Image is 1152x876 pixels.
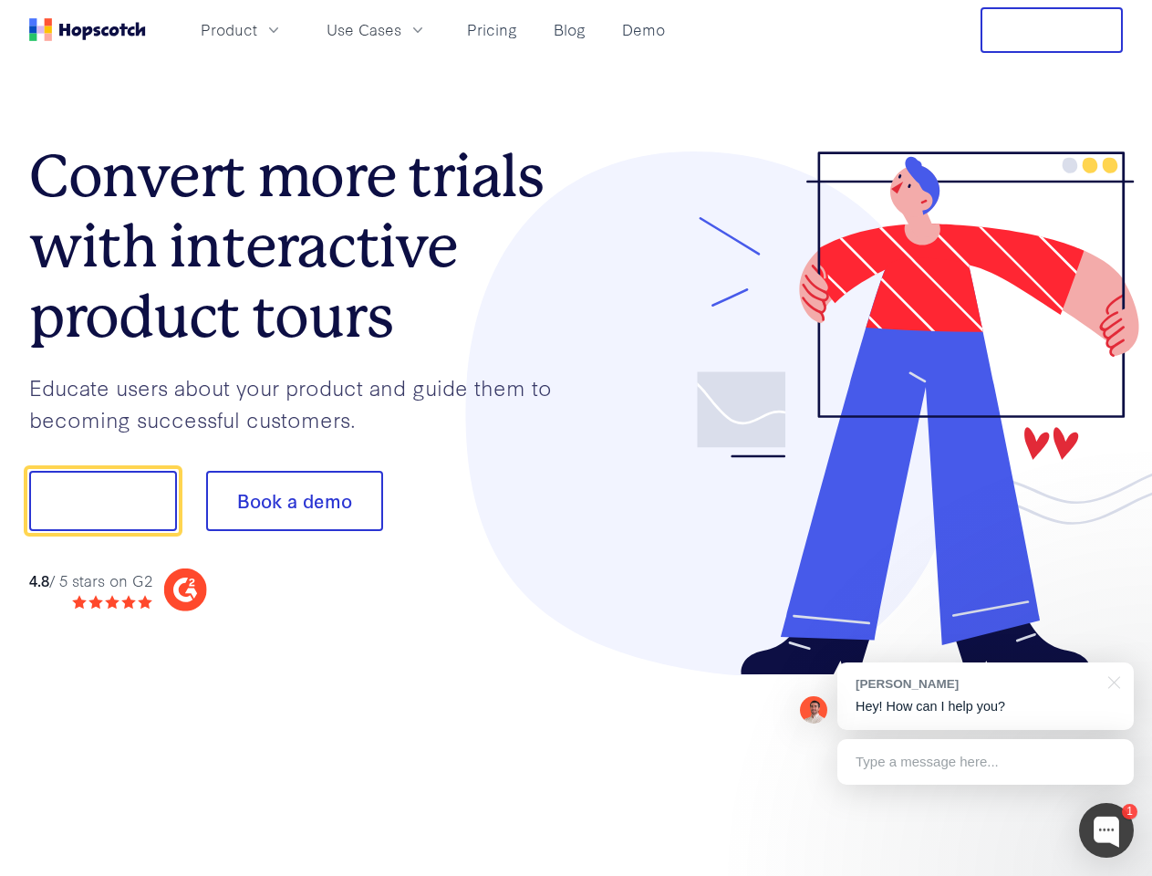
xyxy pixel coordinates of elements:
strong: 4.8 [29,569,49,590]
img: Mark Spera [800,696,827,724]
a: Demo [615,15,672,45]
div: Type a message here... [837,739,1134,785]
a: Pricing [460,15,524,45]
a: Blog [546,15,593,45]
h1: Convert more trials with interactive product tours [29,141,576,351]
button: Free Trial [981,7,1123,53]
div: / 5 stars on G2 [29,569,152,592]
div: [PERSON_NAME] [856,675,1097,693]
span: Product [201,18,257,41]
button: Book a demo [206,471,383,531]
p: Hey! How can I help you? [856,697,1116,716]
button: Show me! [29,471,177,531]
div: 1 [1122,804,1137,819]
button: Product [190,15,294,45]
a: Home [29,18,146,41]
p: Educate users about your product and guide them to becoming successful customers. [29,371,576,434]
button: Use Cases [316,15,438,45]
span: Use Cases [327,18,401,41]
